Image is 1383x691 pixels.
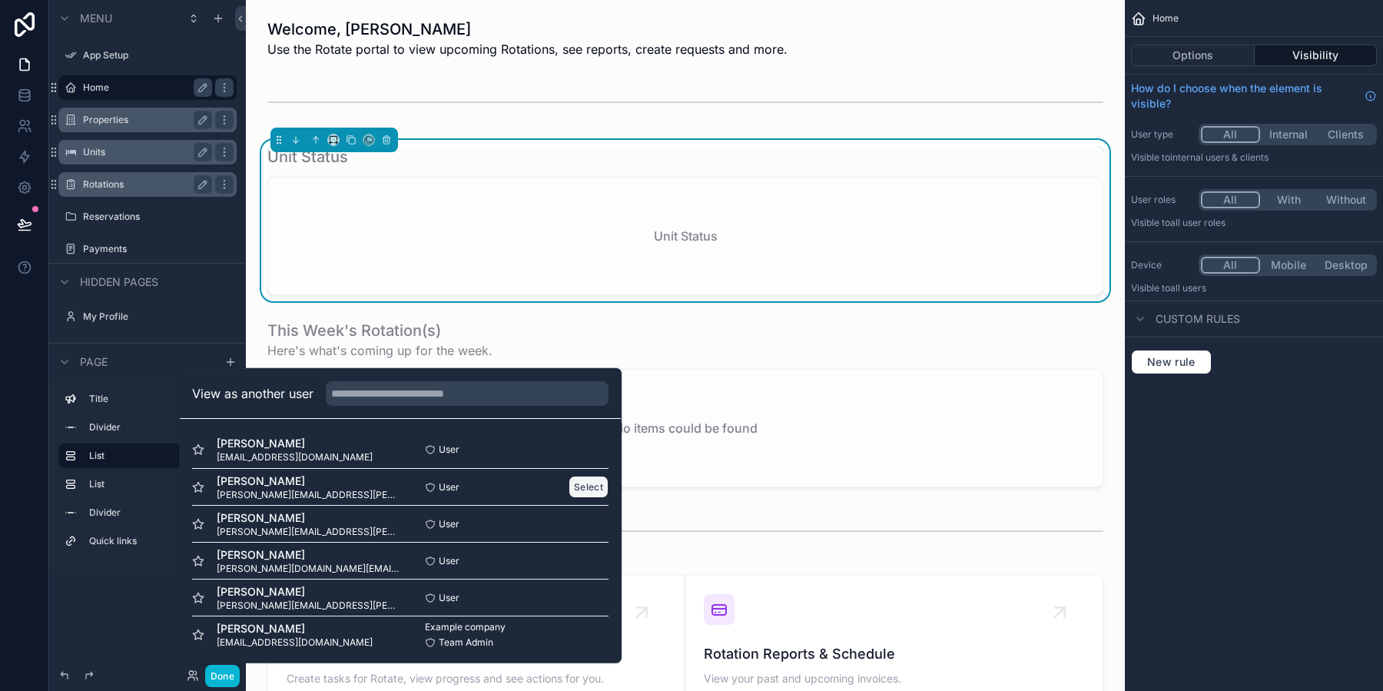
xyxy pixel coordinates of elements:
[217,510,400,525] span: [PERSON_NAME]
[89,393,230,405] label: Title
[192,384,313,403] h2: View as another user
[1131,217,1377,229] p: Visible to
[439,517,459,530] span: User
[1317,126,1375,143] button: Clients
[1255,45,1378,66] button: Visibility
[569,476,609,498] button: Select
[1201,257,1260,274] button: All
[1131,194,1192,206] label: User roles
[1131,128,1192,141] label: User type
[439,554,459,566] span: User
[217,451,373,463] span: [EMAIL_ADDRESS][DOMAIN_NAME]
[1170,151,1269,163] span: Internal users & clients
[80,354,108,370] span: Page
[425,620,506,633] span: Example company
[1201,191,1260,208] button: All
[1131,81,1358,111] span: How do I choose when the element is visible?
[1131,350,1212,374] button: New rule
[83,211,234,223] label: Reservations
[217,525,400,537] span: [PERSON_NAME][EMAIL_ADDRESS][PERSON_NAME][DOMAIN_NAME]
[89,450,224,462] label: List
[439,444,459,456] span: User
[80,11,112,26] span: Menu
[83,243,234,255] label: Payments
[89,421,230,434] label: Divider
[439,636,493,648] span: Team Admin
[217,636,373,648] span: [EMAIL_ADDRESS][DOMAIN_NAME]
[83,178,206,191] label: Rotations
[89,535,230,547] label: Quick links
[205,665,240,687] button: Done
[1260,191,1318,208] button: With
[439,591,459,603] span: User
[217,562,400,574] span: [PERSON_NAME][DOMAIN_NAME][EMAIL_ADDRESS][DOMAIN_NAME]
[80,274,158,290] span: Hidden pages
[1317,191,1375,208] button: Without
[1131,151,1377,164] p: Visible to
[49,380,246,569] div: scrollable content
[89,507,230,519] label: Divider
[654,227,718,245] h2: Unit Status
[1260,126,1318,143] button: Internal
[217,436,373,451] span: [PERSON_NAME]
[1201,126,1260,143] button: All
[1156,311,1240,327] span: Custom rules
[83,311,234,323] label: My Profile
[1131,282,1377,294] p: Visible to
[217,473,400,488] span: [PERSON_NAME]
[1170,217,1225,228] span: All user roles
[1170,282,1206,294] span: all users
[217,599,400,611] span: [PERSON_NAME][EMAIL_ADDRESS][PERSON_NAME][DOMAIN_NAME]
[217,620,373,636] span: [PERSON_NAME]
[217,488,400,500] span: [PERSON_NAME][EMAIL_ADDRESS][PERSON_NAME][DOMAIN_NAME]
[1141,355,1202,369] span: New rule
[83,49,234,61] label: App Setup
[1152,12,1179,25] span: Home
[1131,45,1255,66] button: Options
[217,583,400,599] span: [PERSON_NAME]
[83,81,206,94] label: Home
[83,114,206,126] label: Properties
[1260,257,1318,274] button: Mobile
[267,146,348,168] h1: Unit Status
[1131,81,1377,111] a: How do I choose when the element is visible?
[83,146,206,158] label: Units
[439,480,459,493] span: User
[1131,259,1192,271] label: Device
[1317,257,1375,274] button: Desktop
[217,546,400,562] span: [PERSON_NAME]
[89,478,230,490] label: List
